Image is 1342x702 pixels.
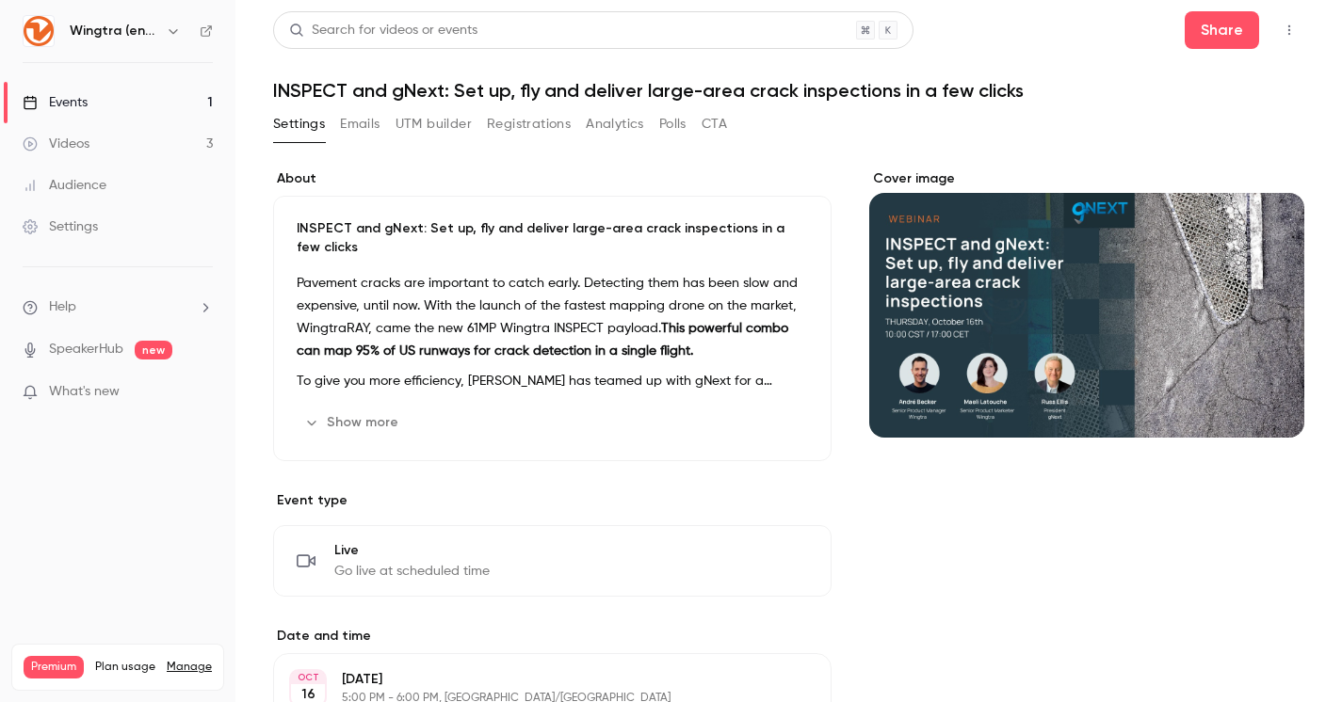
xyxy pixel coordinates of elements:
button: Registrations [487,109,571,139]
p: To give you more efficiency, [PERSON_NAME] has teamed up with gNext for a complete workflow, from... [297,370,808,392]
a: Manage [167,660,212,675]
div: Settings [23,217,98,236]
li: help-dropdown-opener [23,297,213,317]
img: Wingtra (english) [24,16,54,46]
span: Help [49,297,76,317]
h1: INSPECT and gNext: Set up, fly and deliver large-area crack inspections in a few clicks [273,79,1304,102]
div: Videos [23,135,89,153]
h6: Wingtra (english) [70,22,158,40]
button: UTM builder [396,109,472,139]
p: Event type [273,491,832,510]
button: Polls [659,109,687,139]
p: Pavement cracks are important to catch early. Detecting them has been slow and expensive, until n... [297,272,808,362]
span: new [135,341,172,359]
div: Audience [23,176,106,195]
span: What's new [49,382,120,402]
div: Events [23,93,88,112]
label: Cover image [869,169,1304,188]
button: CTA [702,109,727,139]
a: SpeakerHub [49,340,123,359]
div: Search for videos or events [289,21,477,40]
button: Emails [340,109,380,139]
button: Settings [273,109,325,139]
span: Premium [24,656,84,678]
button: Share [1185,11,1259,49]
span: Plan usage [95,660,155,675]
div: OCT [291,671,325,684]
p: [DATE] [342,670,732,689]
p: INSPECT and gNext: Set up, fly and deliver large-area crack inspections in a few clicks [297,219,808,257]
button: Show more [297,407,410,438]
label: Date and time [273,627,832,646]
span: Go live at scheduled time [334,562,490,581]
button: Analytics [586,109,644,139]
label: About [273,169,832,188]
section: Cover image [869,169,1304,438]
span: Live [334,541,490,560]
